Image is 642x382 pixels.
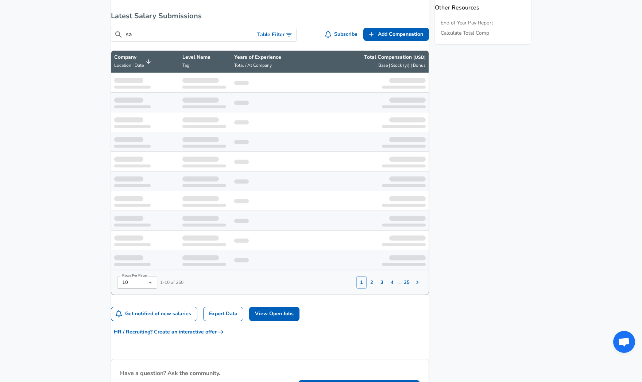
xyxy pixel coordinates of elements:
p: Company [114,54,144,61]
p: Level Name [182,54,228,61]
button: Toggle Search Filters [254,28,296,42]
div: 10 [117,277,157,289]
div: 1 - 10 of 250 [111,270,183,289]
p: ... [397,278,402,287]
button: (USD) [413,54,426,61]
input: Search City, Tag, Etc [126,30,251,39]
button: 1 [356,276,367,289]
a: View Open Jobs [249,307,299,321]
h6: Have a question? Ask the community. [120,368,293,378]
h6: Latest Salary Submissions [111,10,429,22]
button: Subscribe [324,28,361,41]
span: Total / At Company [234,62,272,68]
button: 4 [387,276,397,289]
a: End of Year Pay Report [441,19,493,27]
p: Years of Experience [234,54,309,61]
span: Location | Date [114,62,144,68]
span: Total Compensation (USD) Base | Stock (yr) | Bonus [314,54,426,70]
button: 2 [367,276,377,289]
span: Base | Stock (yr) | Bonus [378,62,426,68]
table: Salary Submissions [111,50,429,295]
span: Tag [182,62,189,68]
button: 3 [377,276,387,289]
button: 25 [402,276,412,289]
div: Open chat [613,331,635,353]
label: Rows Per Page [122,273,147,278]
span: Add Compensation [378,30,423,39]
span: CompanyLocation | Date [114,54,153,70]
button: HR / Recruiting? Create an interactive offer [111,325,226,339]
button: Get notified of new salaries [111,307,197,321]
span: HR / Recruiting? Create an interactive offer [114,328,223,337]
a: Add Compensation [363,28,429,41]
a: Calculate Total Comp [441,30,489,37]
p: Total Compensation [364,54,426,61]
a: Export Data [203,307,243,321]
